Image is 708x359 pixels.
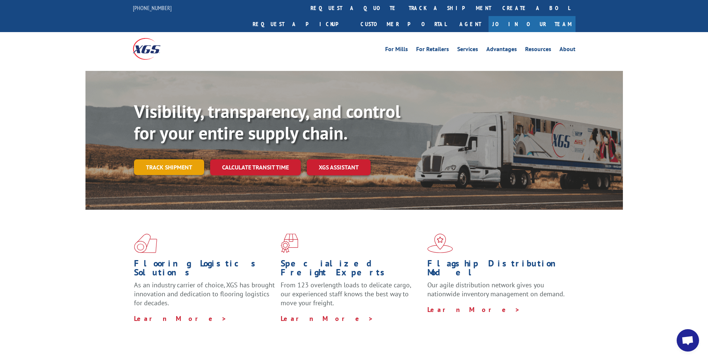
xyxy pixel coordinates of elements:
a: XGS ASSISTANT [307,159,371,175]
h1: Specialized Freight Experts [281,259,422,281]
h1: Flagship Distribution Model [427,259,568,281]
p: From 123 overlength loads to delicate cargo, our experienced staff knows the best way to move you... [281,281,422,314]
a: Resources [525,46,551,54]
h1: Flooring Logistics Solutions [134,259,275,281]
a: Calculate transit time [210,159,301,175]
b: Visibility, transparency, and control for your entire supply chain. [134,100,400,144]
a: For Mills [385,46,408,54]
a: For Retailers [416,46,449,54]
img: xgs-icon-focused-on-flooring-red [281,234,298,253]
span: As an industry carrier of choice, XGS has brought innovation and dedication to flooring logistics... [134,281,275,307]
a: Open chat [677,329,699,352]
a: Request a pickup [247,16,355,32]
a: Learn More > [281,314,374,323]
img: xgs-icon-total-supply-chain-intelligence-red [134,234,157,253]
a: Learn More > [134,314,227,323]
img: xgs-icon-flagship-distribution-model-red [427,234,453,253]
a: Customer Portal [355,16,452,32]
a: Advantages [486,46,517,54]
a: About [559,46,576,54]
a: Services [457,46,478,54]
a: Join Our Team [489,16,576,32]
a: Track shipment [134,159,204,175]
a: Learn More > [427,305,520,314]
a: Agent [452,16,489,32]
a: [PHONE_NUMBER] [133,4,172,12]
span: Our agile distribution network gives you nationwide inventory management on demand. [427,281,565,298]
